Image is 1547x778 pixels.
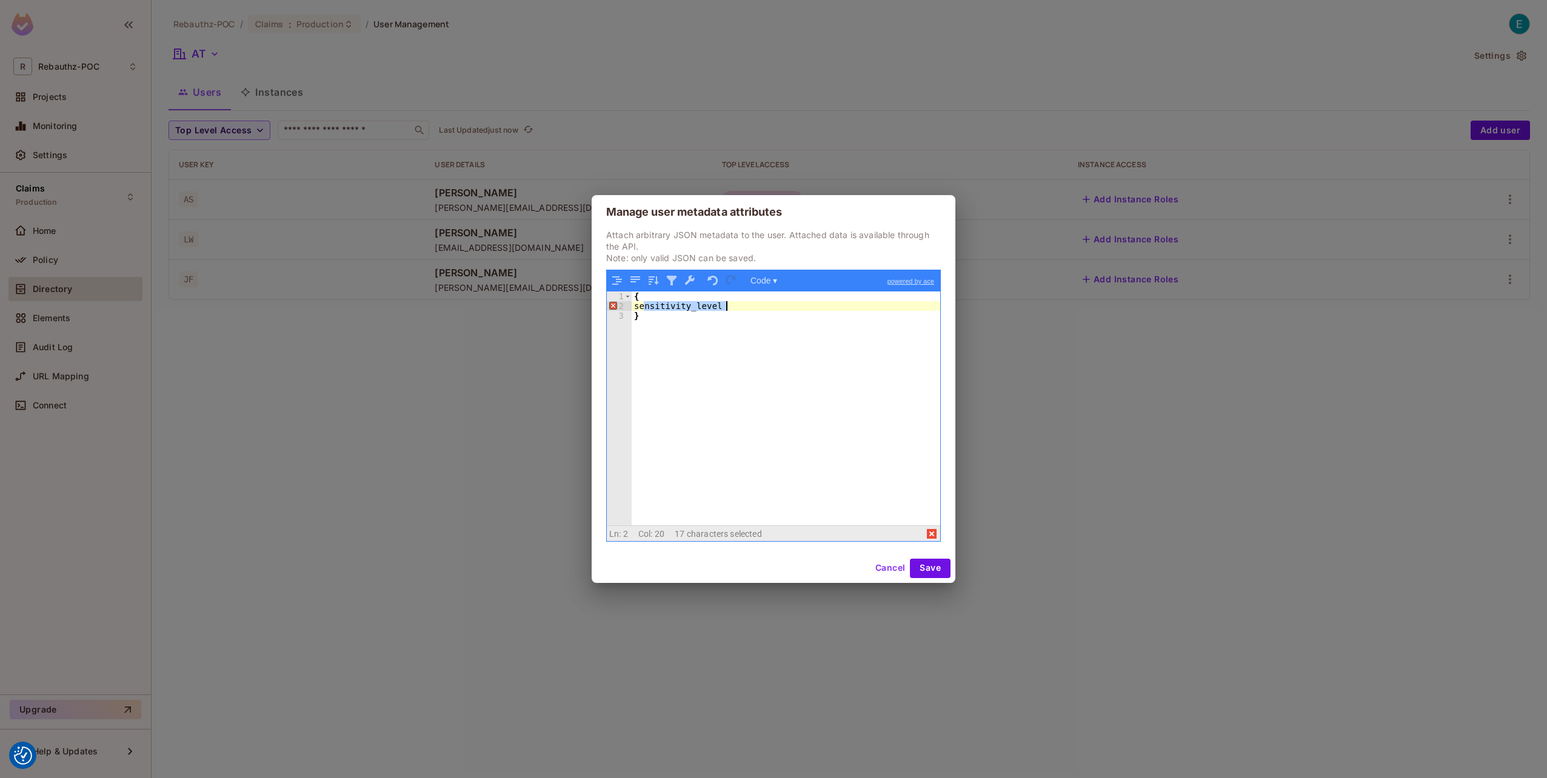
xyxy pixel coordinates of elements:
[675,529,684,539] span: 17
[609,273,625,288] button: Format JSON data, with proper indentation and line feeds (Ctrl+I)
[881,270,940,292] a: powered by ace
[607,311,632,321] div: 3
[664,273,680,288] button: Filter, sort, or transform contents
[723,273,739,288] button: Redo (Ctrl+Shift+Z)
[606,229,941,264] p: Attach arbitrary JSON metadata to the user. Attached data is available through the API. Note: onl...
[925,527,940,541] span: parse error on line 1
[682,273,698,288] button: Repair JSON: fix quotes and escape characters, remove comments and JSONP notation, turn JavaScrip...
[746,273,781,288] button: Code ▾
[638,529,653,539] span: Col:
[655,529,664,539] span: 20
[705,273,721,288] button: Undo last action (Ctrl+Z)
[14,746,32,765] button: Consent Preferences
[14,746,32,765] img: Revisit consent button
[627,273,643,288] button: Compact JSON data, remove all whitespaces (Ctrl+Shift+I)
[607,301,632,311] div: 2
[592,195,955,229] h2: Manage user metadata attributes
[609,529,621,539] span: Ln:
[910,559,951,578] button: Save
[646,273,661,288] button: Sort contents
[870,559,910,578] button: Cancel
[607,291,632,301] div: 1
[687,529,762,539] span: characters selected
[623,529,628,539] span: 2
